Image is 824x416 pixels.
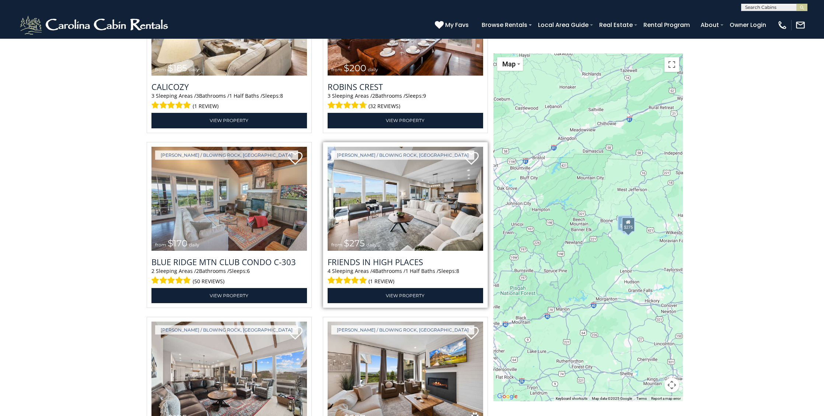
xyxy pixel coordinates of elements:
[435,20,471,30] a: My Favs
[151,92,154,99] span: 3
[478,18,531,31] a: Browse Rentals
[151,267,154,274] span: 2
[534,18,592,31] a: Local Area Guide
[405,267,439,274] span: 1 Half Baths /
[331,67,342,72] span: from
[196,267,199,274] span: 2
[18,14,171,36] img: White-1-2.png
[247,267,250,274] span: 6
[189,242,199,247] span: daily
[495,392,520,401] img: Google
[795,20,806,30] img: mail-regular-white.png
[502,60,516,68] span: Map
[331,325,474,334] a: [PERSON_NAME] / Blowing Rock, [GEOGRAPHIC_DATA]
[328,92,483,111] div: Sleeping Areas / Bathrooms / Sleeps:
[344,63,366,73] span: $200
[618,215,631,230] div: $170
[196,92,199,99] span: 3
[497,57,523,71] button: Change map style
[155,325,298,334] a: [PERSON_NAME] / Blowing Rock, [GEOGRAPHIC_DATA]
[366,242,377,247] span: daily
[344,238,365,249] span: $275
[640,18,694,31] a: Rental Program
[328,267,331,274] span: 4
[151,256,307,267] a: Blue Ridge Mtn Club Condo C-303
[596,18,636,31] a: Real Estate
[193,277,224,286] span: (50 reviews)
[423,92,426,99] span: 9
[229,92,262,99] span: 1 Half Baths /
[189,67,199,72] span: daily
[726,18,770,31] a: Owner Login
[619,215,633,229] div: $200
[369,101,400,111] span: (32 reviews)
[328,81,483,92] a: Robins Crest
[372,92,375,99] span: 2
[151,147,307,251] img: Blue Ridge Mtn Club Condo C-303
[168,238,188,249] span: $170
[155,150,298,160] a: [PERSON_NAME] / Blowing Rock, [GEOGRAPHIC_DATA]
[664,57,679,72] button: Toggle fullscreen view
[697,18,723,31] a: About
[151,113,307,128] a: View Property
[151,147,307,251] a: Blue Ridge Mtn Club Condo C-303 from $170 daily
[445,20,469,30] span: My Favs
[151,267,307,286] div: Sleeping Areas / Bathrooms / Sleeps:
[495,392,520,401] a: Open this area in Google Maps (opens a new window)
[636,396,647,401] a: Terms
[651,396,681,401] a: Report a map error
[328,147,483,251] img: Friends In High Places
[168,63,187,73] span: $185
[592,396,632,401] span: Map data ©2025 Google
[331,242,342,247] span: from
[369,277,394,286] span: (1 review)
[151,92,307,111] div: Sleeping Areas / Bathrooms / Sleeps:
[622,217,635,232] div: $275
[328,147,483,251] a: Friends In High Places from $275 daily
[193,101,219,111] span: (1 review)
[151,81,307,92] a: Calicozy
[155,242,166,247] span: from
[328,267,483,286] div: Sleeping Areas / Bathrooms / Sleeps:
[155,67,166,72] span: from
[280,92,283,99] span: 8
[368,67,378,72] span: daily
[151,288,307,303] a: View Property
[777,20,788,30] img: phone-regular-white.png
[456,267,459,274] span: 8
[664,378,679,392] button: Map camera controls
[331,150,474,160] a: [PERSON_NAME] / Blowing Rock, [GEOGRAPHIC_DATA]
[328,288,483,303] a: View Property
[328,256,483,267] a: Friends In High Places
[556,396,587,401] button: Keyboard shortcuts
[328,92,331,99] span: 3
[372,267,375,274] span: 4
[328,113,483,128] a: View Property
